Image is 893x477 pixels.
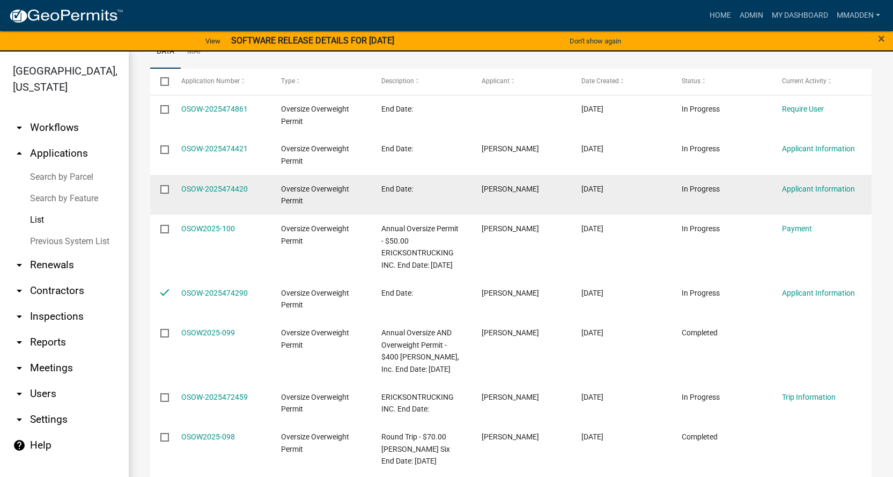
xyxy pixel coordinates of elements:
[482,432,539,441] span: michael Six
[471,69,571,94] datatable-header-cell: Applicant
[682,393,720,401] span: In Progress
[682,77,700,85] span: Status
[581,144,603,153] span: 09/05/2025
[381,432,450,466] span: Round Trip - $70.00 Michael Six End Date: 09/08/2025
[782,144,855,153] a: Applicant Information
[482,144,539,153] span: Adam Bliss
[181,105,248,113] a: OSOW-2025474861
[735,5,767,26] a: Admin
[782,105,824,113] a: Require User
[381,77,414,85] span: Description
[181,393,248,401] a: OSOW-2025472459
[782,393,836,401] a: Trip Information
[381,289,413,297] span: End Date:
[705,5,735,26] a: Home
[13,147,26,160] i: arrow_drop_up
[181,432,235,441] a: OSOW2025-098
[565,32,625,50] button: Don't show again
[682,185,720,193] span: In Progress
[381,185,413,193] span: End Date:
[13,439,26,452] i: help
[181,185,248,193] a: OSOW-2025474420
[782,224,812,233] a: Payment
[682,224,720,233] span: In Progress
[201,32,225,50] a: View
[571,69,671,94] datatable-header-cell: Date Created
[482,185,539,193] span: Adam Bliss
[782,185,855,193] a: Applicant Information
[381,144,413,153] span: End Date:
[281,105,349,126] span: Oversize Overweight Permit
[682,289,720,297] span: In Progress
[281,393,349,414] span: Oversize Overweight Permit
[381,105,413,113] span: End Date:
[281,224,349,245] span: Oversize Overweight Permit
[13,387,26,400] i: arrow_drop_down
[581,328,603,337] span: 09/02/2025
[771,69,872,94] datatable-header-cell: Current Activity
[150,69,171,94] datatable-header-cell: Select
[281,185,349,206] span: Oversize Overweight Permit
[581,185,603,193] span: 09/05/2025
[682,328,718,337] span: Completed
[482,393,539,401] span: Tanya Kreutzer
[281,77,295,85] span: Type
[13,121,26,134] i: arrow_drop_down
[381,393,454,414] span: ERICKSONTRUCKING INC. End Date:
[878,32,885,45] button: Close
[13,336,26,349] i: arrow_drop_down
[181,144,248,153] a: OSOW-2025474421
[581,432,603,441] span: 09/02/2025
[281,328,349,349] span: Oversize Overweight Permit
[782,289,855,297] a: Applicant Information
[581,289,603,297] span: 09/05/2025
[682,432,718,441] span: Completed
[181,289,248,297] a: OSOW-2025474290
[281,432,349,453] span: Oversize Overweight Permit
[281,144,349,165] span: Oversize Overweight Permit
[13,284,26,297] i: arrow_drop_down
[13,362,26,375] i: arrow_drop_down
[682,144,720,153] span: In Progress
[181,77,240,85] span: Application Number
[371,69,471,94] datatable-header-cell: Description
[482,77,510,85] span: Applicant
[171,69,271,94] datatable-header-cell: Application Number
[482,328,539,337] span: Adam Bliss
[381,328,459,373] span: Annual Oversize AND Overweight Permit - $400 J. Pettiecord, Inc. End Date: 09/02/2026
[767,5,832,26] a: My Dashboard
[878,31,885,46] span: ×
[581,77,619,85] span: Date Created
[482,289,539,297] span: Adam Bliss
[581,393,603,401] span: 09/02/2025
[231,35,394,46] strong: SOFTWARE RELEASE DETAILS FOR [DATE]
[581,224,603,233] span: 09/05/2025
[581,105,603,113] span: 09/07/2025
[13,310,26,323] i: arrow_drop_down
[682,105,720,113] span: In Progress
[13,413,26,426] i: arrow_drop_down
[381,224,459,269] span: Annual Oversize Permit - $50.00 ERICKSONTRUCKING INC. End Date: 09/05/2026
[181,328,235,337] a: OSOW2025-099
[281,289,349,310] span: Oversize Overweight Permit
[782,77,826,85] span: Current Activity
[181,224,235,233] a: OSOW2025-100
[832,5,884,26] a: mmadden
[13,259,26,271] i: arrow_drop_down
[482,224,539,233] span: Tanya Kreutzer
[271,69,371,94] datatable-header-cell: Type
[671,69,772,94] datatable-header-cell: Status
